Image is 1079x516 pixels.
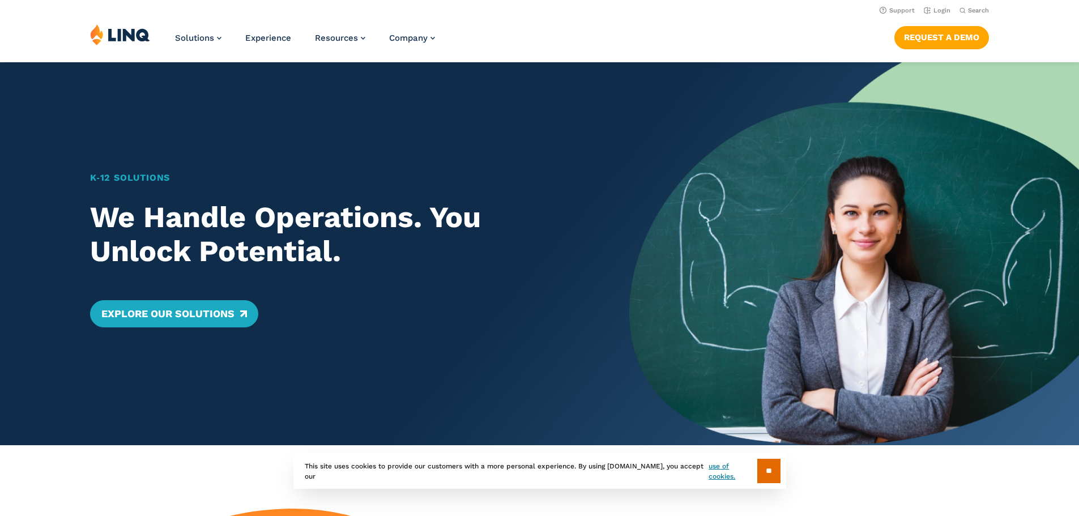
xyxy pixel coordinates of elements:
[629,62,1079,445] img: Home Banner
[175,33,214,43] span: Solutions
[968,7,989,14] span: Search
[959,6,989,15] button: Open Search Bar
[90,300,258,327] a: Explore Our Solutions
[175,24,435,61] nav: Primary Navigation
[709,461,757,481] a: use of cookies.
[880,7,915,14] a: Support
[90,171,586,185] h1: K‑12 Solutions
[894,24,989,49] nav: Button Navigation
[175,33,221,43] a: Solutions
[389,33,428,43] span: Company
[293,453,786,489] div: This site uses cookies to provide our customers with a more personal experience. By using [DOMAIN...
[245,33,291,43] a: Experience
[90,201,586,268] h2: We Handle Operations. You Unlock Potential.
[315,33,365,43] a: Resources
[924,7,950,14] a: Login
[90,24,150,45] img: LINQ | K‑12 Software
[315,33,358,43] span: Resources
[389,33,435,43] a: Company
[894,26,989,49] a: Request a Demo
